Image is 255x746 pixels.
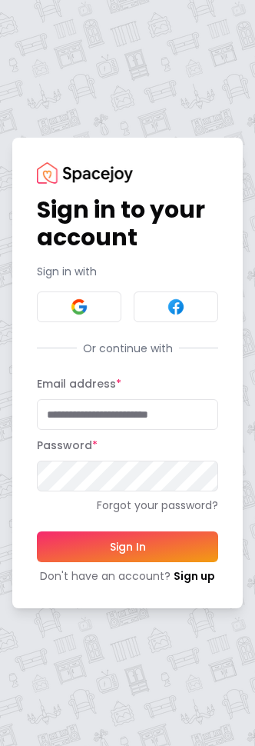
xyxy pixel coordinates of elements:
img: Spacejoy Logo [37,162,133,183]
p: Sign in with [37,264,218,279]
label: Password [37,438,98,453]
img: Facebook signin [167,298,185,316]
img: Google signin [70,298,88,316]
span: Or continue with [77,341,179,356]
a: Forgot your password? [37,498,218,513]
div: Don't have an account? [37,568,218,584]
label: Email address [37,376,121,391]
button: Sign In [37,531,218,562]
a: Sign up [174,568,215,584]
h1: Sign in to your account [37,196,218,251]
